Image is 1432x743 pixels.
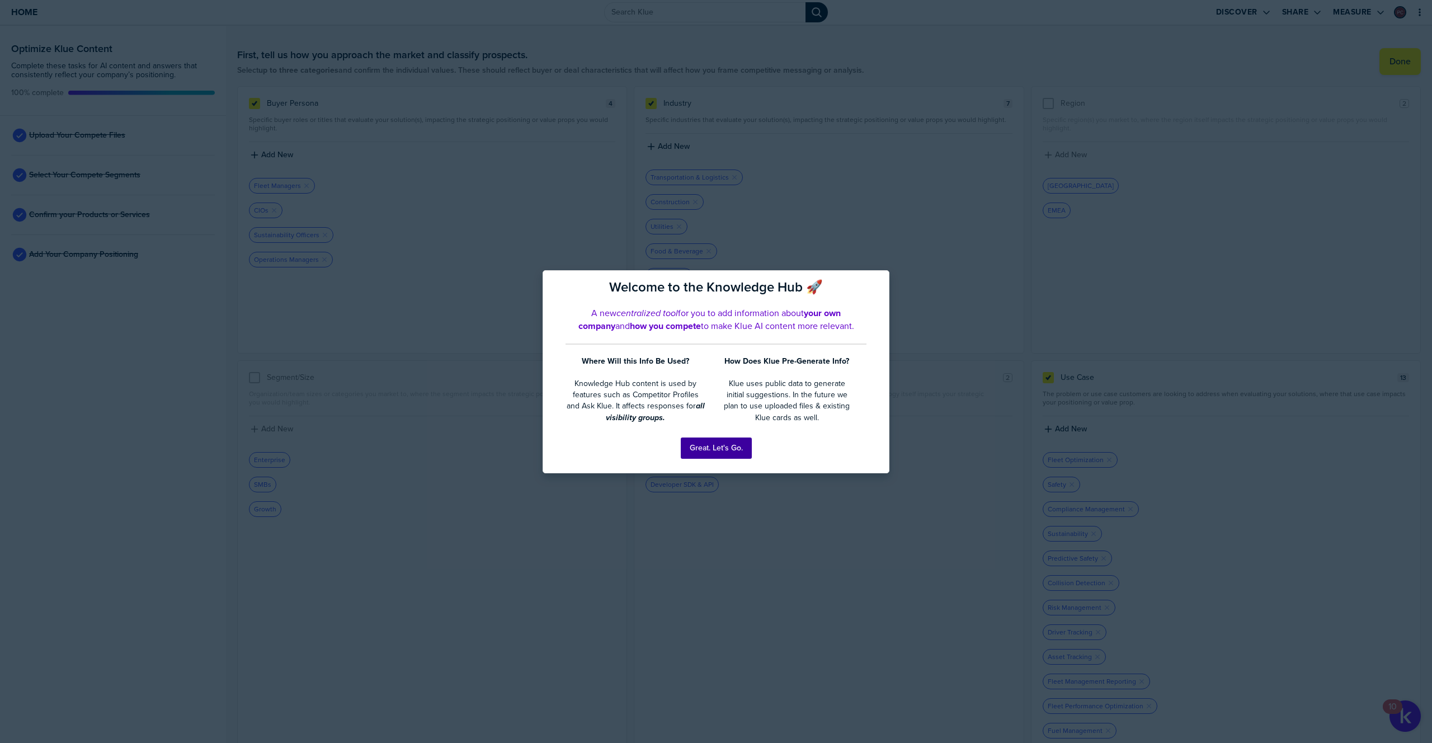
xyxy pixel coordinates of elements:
span: to make Klue AI content more relevant. [701,319,854,332]
span: Knowledge Hub content is used by features such as Competitor Profiles and Ask Klue. It affects re... [567,378,701,412]
span: A new [591,307,616,319]
strong: your own company [578,307,844,332]
em: all visibility groups. [606,400,707,423]
strong: How Does Klue Pre-Generate Info? [724,355,849,367]
em: centralized tool [616,307,678,319]
strong: how you compete [630,319,701,332]
strong: Where Will this Info Be Used? [582,355,689,367]
button: Close [872,278,880,291]
h2: Welcome to the Knowledge Hub 🚀 [566,279,866,295]
span: and [615,319,630,332]
button: Great. Let's Go. [681,438,752,459]
p: Klue uses public data to generate initial suggestions. In the future we plan to use uploaded file... [719,378,854,424]
span: for you to add information about [678,307,804,319]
